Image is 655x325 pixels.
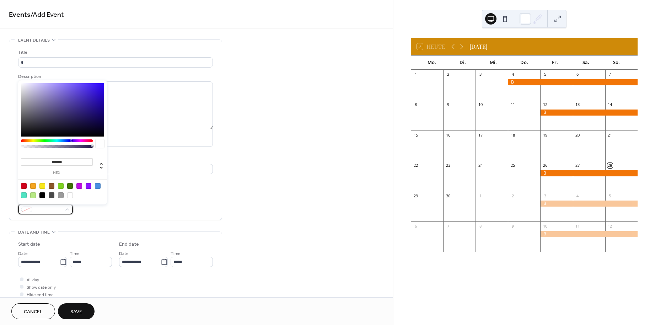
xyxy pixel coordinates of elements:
div: Mo. [417,55,447,70]
div: #417505 [67,183,73,189]
div: Title [18,49,211,56]
div: B [540,170,637,176]
div: 1 [478,193,483,198]
div: B [540,201,637,207]
div: So. [601,55,632,70]
div: 1 [413,72,418,77]
div: #9013FE [86,183,91,189]
div: #9B9B9B [58,192,64,198]
div: 8 [413,102,418,107]
div: 29 [413,193,418,198]
div: 3 [542,193,548,198]
div: #4A90E2 [95,183,101,189]
div: Do. [509,55,540,70]
div: 25 [510,163,515,168]
div: 12 [542,102,548,107]
div: #F5A623 [30,183,36,189]
div: #50E3C2 [21,192,27,198]
div: 19 [542,132,548,138]
div: 3 [478,72,483,77]
div: 10 [542,223,548,229]
div: Start date [18,241,40,248]
div: B [540,231,637,237]
span: Save [70,308,82,316]
div: Fr. [539,55,570,70]
div: 8 [478,223,483,229]
div: 2 [445,72,451,77]
label: hex [21,171,93,175]
span: Date [119,250,129,257]
span: Cancel [24,308,43,316]
div: Di. [447,55,478,70]
div: #F8E71C [39,183,45,189]
div: 15 [413,132,418,138]
div: #B8E986 [30,192,36,198]
div: 23 [445,163,451,168]
div: 4 [510,72,515,77]
div: #8B572A [49,183,54,189]
div: Description [18,73,211,80]
div: #4A4A4A [49,192,54,198]
div: 6 [575,72,580,77]
div: #7ED321 [58,183,64,189]
div: 14 [607,102,613,107]
div: 7 [445,223,451,229]
div: 26 [542,163,548,168]
span: Date and time [18,229,50,236]
div: 12 [607,223,613,229]
div: Mi. [478,55,509,70]
div: 11 [575,223,580,229]
div: 28 [607,163,613,168]
span: Date [18,250,28,257]
div: #FFFFFF [67,192,73,198]
span: Hide end time [27,291,54,299]
div: 5 [607,193,613,198]
div: #BD10E0 [76,183,82,189]
div: 18 [510,132,515,138]
div: #D0021B [21,183,27,189]
span: Show date only [27,284,56,291]
button: Save [58,303,95,319]
span: All day [27,276,39,284]
div: 21 [607,132,613,138]
div: 22 [413,163,418,168]
a: Events [9,8,31,22]
div: 17 [478,132,483,138]
div: 4 [575,193,580,198]
span: Time [171,250,181,257]
div: 16 [445,132,451,138]
div: 10 [478,102,483,107]
div: B [508,79,638,85]
div: 27 [575,163,580,168]
span: / Add Event [31,8,64,22]
div: 24 [478,163,483,168]
div: 11 [510,102,515,107]
div: #000000 [39,192,45,198]
div: 9 [445,102,451,107]
div: 2 [510,193,515,198]
div: 5 [542,72,548,77]
div: 7 [607,72,613,77]
div: 30 [445,193,451,198]
div: 20 [575,132,580,138]
span: Time [70,250,80,257]
div: 13 [575,102,580,107]
div: [DATE] [469,42,488,51]
div: 9 [510,223,515,229]
div: B [540,110,637,116]
span: Event details [18,37,50,44]
button: Cancel [11,303,55,319]
div: End date [119,241,139,248]
div: Sa. [570,55,601,70]
div: 6 [413,223,418,229]
div: Location [18,155,211,163]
